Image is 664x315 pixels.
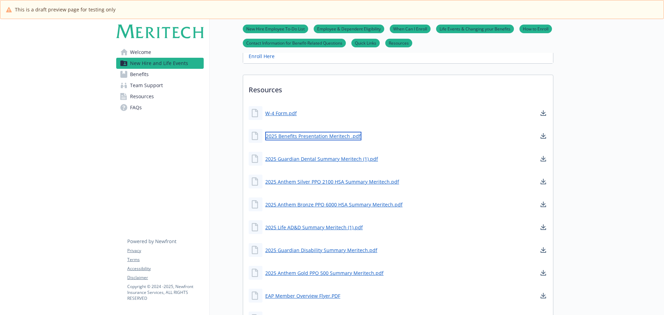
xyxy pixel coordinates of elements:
[519,25,552,32] a: How to Enroll
[116,80,204,91] a: Team Support
[130,69,149,80] span: Benefits
[127,266,203,272] a: Accessibility
[265,110,297,117] a: W-4 Form.pdf
[539,109,547,117] a: download document
[385,39,412,46] a: Resources
[127,275,203,281] a: Disclaimer
[351,39,380,46] a: Quick Links
[127,248,203,254] a: Privacy
[436,25,514,32] a: Life Events & Changing your Benefits
[243,39,346,46] a: Contact Information for Benefit-Related Questions
[130,91,154,102] span: Resources
[249,53,275,60] a: Enroll Here
[15,6,116,13] span: This is a draft preview page for testing only
[539,269,547,277] a: download document
[127,257,203,263] a: Terms
[539,155,547,163] a: download document
[116,69,204,80] a: Benefits
[265,132,361,140] a: 2025 Benefits Presentation Meritech .pdf
[130,102,142,113] span: FAQs
[390,25,431,32] a: When Can I Enroll
[116,91,204,102] a: Resources
[539,291,547,300] a: download document
[243,25,308,32] a: New Hire Employee To-Do List
[130,80,163,91] span: Team Support
[539,246,547,254] a: download document
[539,177,547,186] a: download document
[314,25,384,32] a: Employee & Dependent Eligibility
[130,47,151,58] span: Welcome
[265,269,384,277] a: 2025 Anthem Gold PPO 500 Summary Meritech.pdf
[539,223,547,231] a: download document
[127,284,203,301] p: Copyright © 2024 - 2025 , Newfront Insurance Services, ALL RIGHTS RESERVED
[116,58,204,69] a: New Hire and Life Events
[243,75,553,101] p: Resources
[265,292,340,299] a: EAP Member Overview Flyer.PDF
[265,201,403,208] a: 2025 Anthem Bronze PPO 6000 HSA Summary Meritech.pdf
[539,200,547,209] a: download document
[265,247,377,254] a: 2025 Guardian Disability Summary Meritech.pdf
[539,132,547,140] a: download document
[265,155,378,163] a: 2025 Guardian Dental Summary Meritech (1).pdf
[130,58,188,69] span: New Hire and Life Events
[265,178,399,185] a: 2025 Anthem Silver PPO 2100 HSA Summary Meritech.pdf
[116,102,204,113] a: FAQs
[265,224,363,231] a: 2025 Life AD&D Summary Meritech (1).pdf
[116,47,204,58] a: Welcome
